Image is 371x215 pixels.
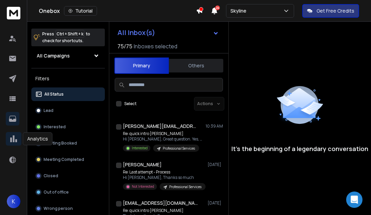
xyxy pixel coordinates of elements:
p: Closed [44,173,58,179]
p: It’s the beginning of a legendary conversation [231,144,368,153]
button: Tutorial [64,6,97,16]
p: Interested [132,146,148,151]
span: Ctrl + Shift + k [55,30,84,38]
p: Wrong person [44,206,73,211]
p: Press to check for shortcuts. [42,31,90,44]
p: Skyline [230,7,249,14]
div: Onebox [39,6,196,16]
label: Select [124,101,136,106]
div: Open Intercom Messenger [346,192,362,208]
button: Meeting Completed [31,153,105,166]
p: All Status [44,92,64,97]
h3: Inboxes selected [134,42,177,50]
p: Re: Last attempt - Process [123,169,205,175]
span: 75 / 75 [117,42,132,50]
button: Meeting Booked [31,136,105,150]
h1: All Inbox(s) [117,29,155,36]
p: [DATE] [208,200,223,206]
p: Professional Services [163,146,195,151]
p: 10:39 AM [206,123,223,129]
p: Out of office [44,189,69,195]
h1: [EMAIL_ADDRESS][DOMAIN_NAME] [123,200,198,206]
button: All Inbox(s) [112,26,224,39]
p: Professional Services [169,184,201,189]
button: Others [169,58,223,73]
button: K [7,195,20,208]
p: Re: quick intro [PERSON_NAME] [123,131,205,136]
button: All Status [31,87,105,101]
span: 24 [215,5,220,10]
p: Interested [44,124,66,130]
button: Out of office [31,185,105,199]
button: Lead [31,104,105,117]
h1: All Campaigns [37,52,70,59]
button: Primary [114,57,169,74]
p: Meeting Booked [44,140,77,146]
p: Get Free Credits [317,7,354,14]
p: Meeting Completed [44,157,84,162]
p: [DATE] [208,162,223,167]
div: Analytics [23,132,52,145]
h3: Filters [31,74,105,83]
p: Re: quick intro [PERSON_NAME] [123,208,199,213]
p: Hi [PERSON_NAME], Great question. Yes, we [123,136,205,142]
button: All Campaigns [31,49,105,63]
p: Hi [PERSON_NAME], Thanks so much [123,175,205,180]
button: Get Free Credits [302,4,359,18]
h1: [PERSON_NAME] [123,161,162,168]
button: Interested [31,120,105,134]
button: Closed [31,169,105,183]
h1: [PERSON_NAME][EMAIL_ADDRESS][DOMAIN_NAME] [123,123,198,130]
p: Not Interested [132,184,154,189]
p: Lead [44,108,53,113]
